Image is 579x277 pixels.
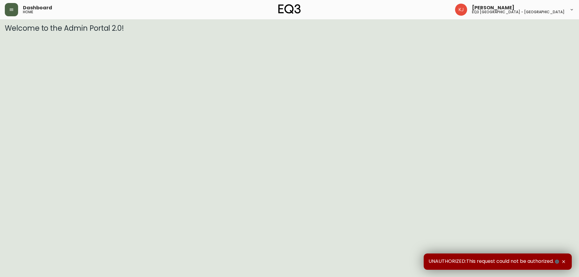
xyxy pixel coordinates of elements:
[472,5,514,10] span: [PERSON_NAME]
[429,258,560,265] span: UNAUTHORIZED:This request could not be authorized.
[278,4,301,14] img: logo
[23,5,52,10] span: Dashboard
[472,10,565,14] h5: eq3 [GEOGRAPHIC_DATA] - [GEOGRAPHIC_DATA]
[5,24,574,33] h3: Welcome to the Admin Portal 2.0!
[455,4,467,16] img: 24a625d34e264d2520941288c4a55f8e
[23,10,33,14] h5: home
